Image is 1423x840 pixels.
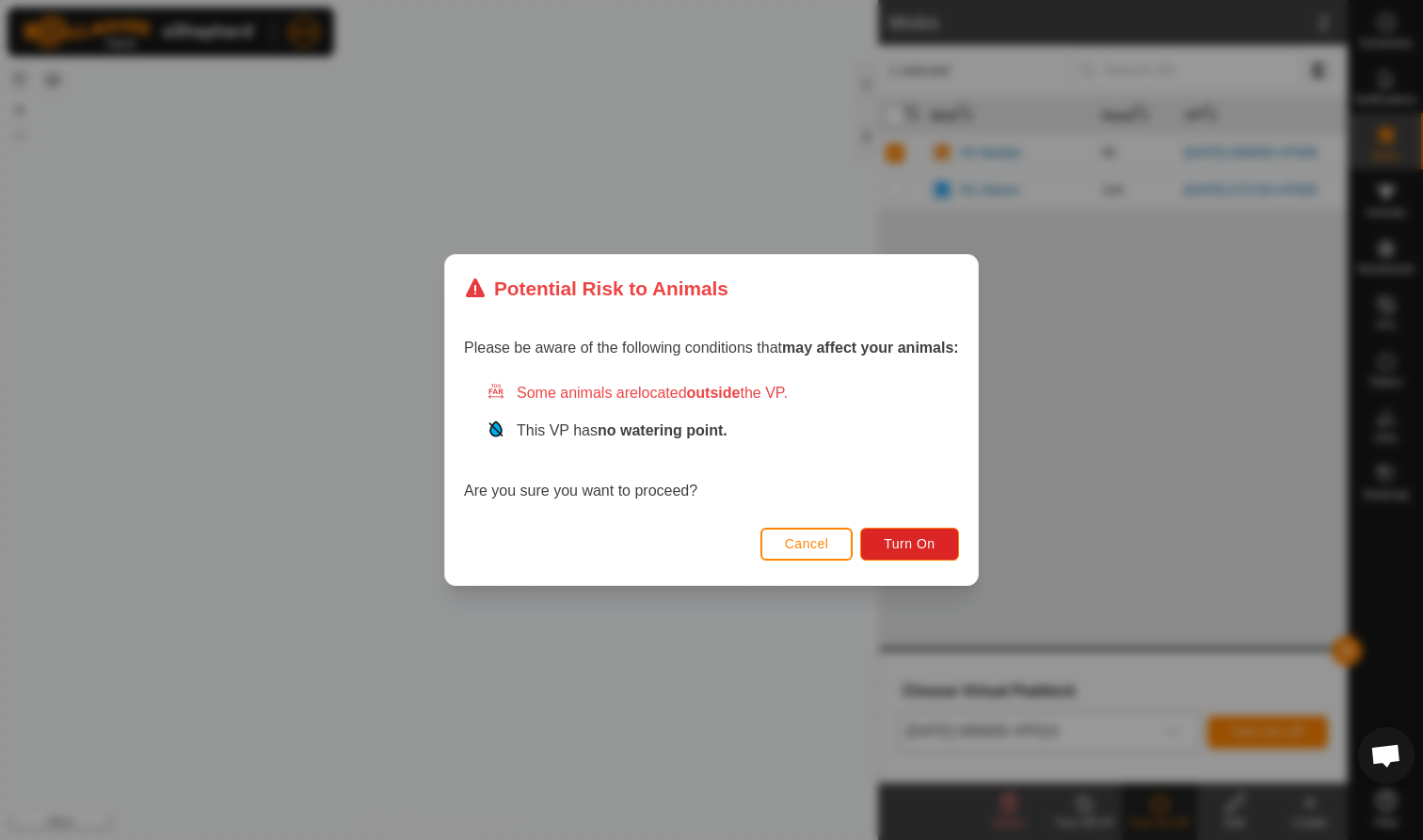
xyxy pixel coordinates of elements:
[785,536,829,551] span: Cancel
[517,422,727,438] span: This VP has
[1358,727,1415,784] div: Open chat
[464,382,959,502] div: Are you sure you want to proceed?
[782,340,959,356] strong: may affect your animals:
[861,528,959,561] button: Turn On
[760,528,854,561] button: Cancel
[885,536,935,551] span: Turn On
[598,422,727,438] strong: no watering point.
[687,385,741,401] strong: outside
[464,274,728,303] div: Potential Risk to Animals
[464,340,959,356] span: Please be aware of the following conditions that
[487,382,959,404] div: Some animals are
[638,385,788,401] span: located the VP.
